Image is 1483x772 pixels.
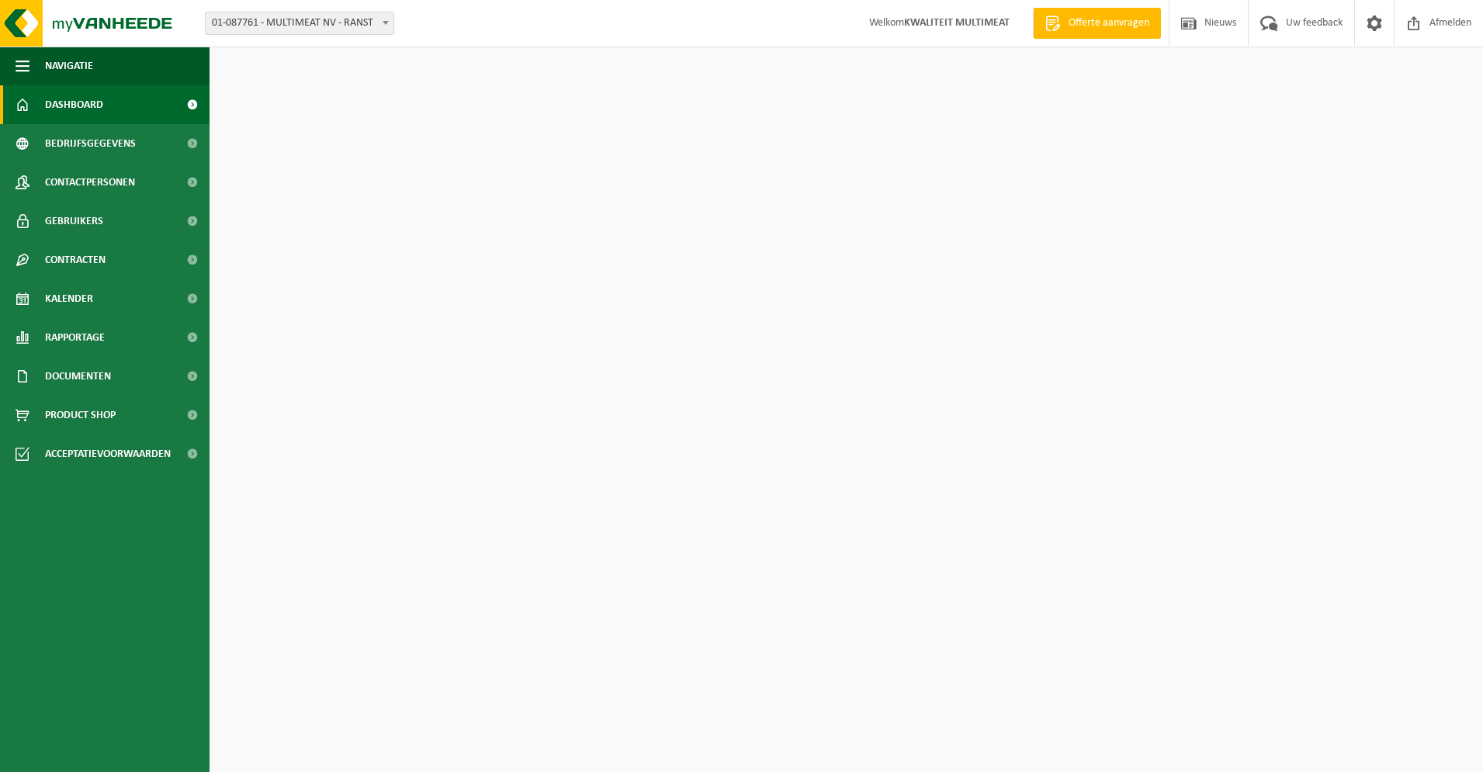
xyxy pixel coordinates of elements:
span: Contracten [45,241,106,279]
a: Offerte aanvragen [1033,8,1161,39]
span: Gebruikers [45,202,103,241]
span: 01-087761 - MULTIMEAT NV - RANST [205,12,394,35]
span: Rapportage [45,318,105,357]
span: Dashboard [45,85,103,124]
span: Bedrijfsgegevens [45,124,136,163]
span: Contactpersonen [45,163,135,202]
strong: KWALITEIT MULTIMEAT [904,17,1010,29]
span: Documenten [45,357,111,396]
span: 01-087761 - MULTIMEAT NV - RANST [206,12,393,34]
span: Kalender [45,279,93,318]
span: Navigatie [45,47,93,85]
span: Offerte aanvragen [1065,16,1153,31]
span: Acceptatievoorwaarden [45,434,171,473]
span: Product Shop [45,396,116,434]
